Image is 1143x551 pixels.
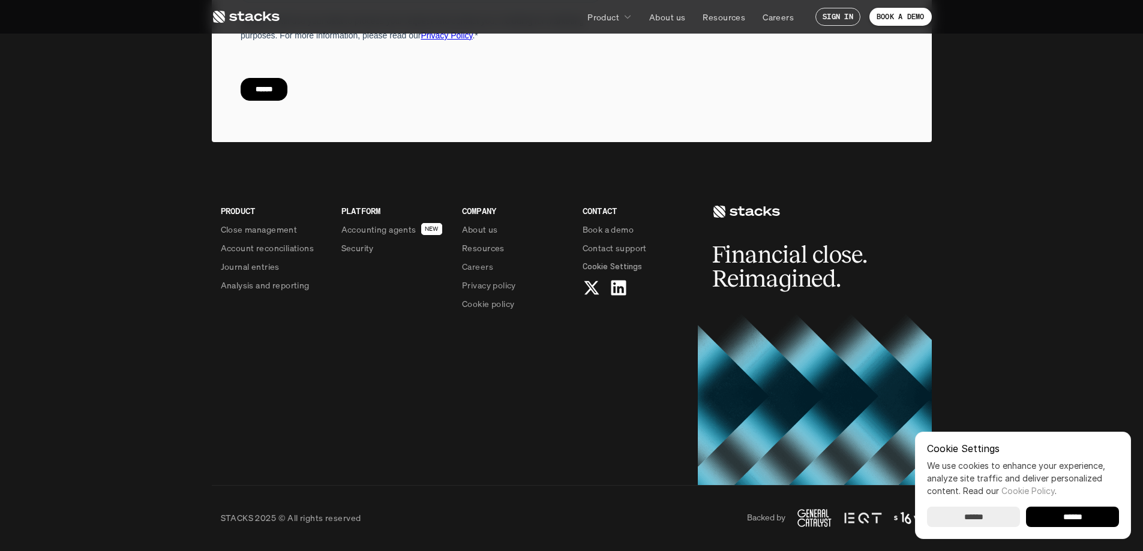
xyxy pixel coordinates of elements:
a: Careers [462,260,568,273]
p: Cookie Settings [927,444,1119,453]
button: Cookie Trigger [583,260,642,273]
a: About us [462,223,568,236]
p: Close management [221,223,298,236]
p: Careers [763,11,794,23]
p: Security [341,242,374,254]
p: Product [587,11,619,23]
a: Resources [462,242,568,254]
a: Accounting agentsNEW [341,223,448,236]
p: Book a demo [583,223,634,236]
p: Resources [703,11,745,23]
p: Privacy policy [462,279,516,291]
span: Read our . [963,486,1057,496]
p: About us [649,11,685,23]
a: Careers [755,6,801,28]
p: Cookie policy [462,297,514,310]
p: PLATFORM [341,204,448,217]
p: Backed by [747,513,785,523]
p: STACKS 2025 © All rights reserved [221,511,361,524]
a: Book a demo [583,223,689,236]
p: Analysis and reporting [221,279,310,291]
a: Account reconciliations [221,242,327,254]
p: PRODUCT [221,204,327,217]
p: BOOK A DEMO [877,13,925,21]
a: Resources [695,6,752,28]
a: Cookie Policy [1001,486,1055,496]
p: We use cookies to enhance your experience, analyze site traffic and deliver personalized content. [927,459,1119,497]
a: Analysis and reporting [221,279,327,291]
a: Contact support [583,242,689,254]
a: Close management [221,223,327,236]
p: SIGN IN [823,13,853,21]
p: About us [462,223,498,236]
a: Journal entries [221,260,327,273]
span: Cookie Settings [583,260,642,273]
p: Careers [462,260,493,273]
h2: Financial close. Reimagined. [712,243,892,291]
p: Contact support [583,242,647,254]
a: Security [341,242,448,254]
a: About us [642,6,692,28]
a: Privacy policy [462,279,568,291]
a: Cookie policy [462,297,568,310]
p: Journal entries [221,260,280,273]
p: Account reconciliations [221,242,314,254]
a: BOOK A DEMO [869,8,932,26]
h2: NEW [425,225,439,233]
p: COMPANY [462,204,568,217]
p: CONTACT [583,204,689,217]
a: SIGN IN [815,8,860,26]
p: Resources [462,242,505,254]
p: Accounting agents [341,223,416,236]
